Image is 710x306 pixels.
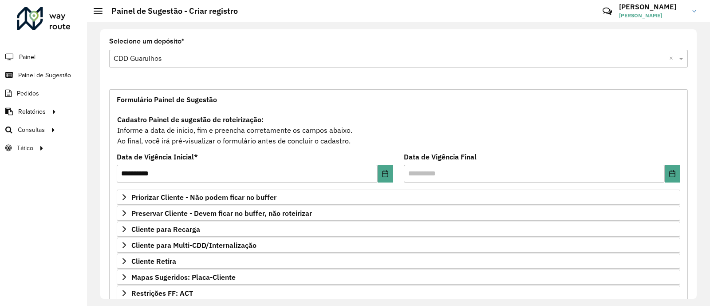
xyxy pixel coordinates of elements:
span: Cliente para Recarga [131,226,200,233]
span: Preservar Cliente - Devem ficar no buffer, não roteirizar [131,210,312,217]
span: Painel de Sugestão [18,71,71,80]
span: Formulário Painel de Sugestão [117,96,217,103]
button: Choose Date [378,165,393,183]
span: Priorizar Cliente - Não podem ficar no buffer [131,194,276,201]
span: Cliente para Multi-CDD/Internalização [131,242,256,249]
a: Cliente Retira [117,254,680,269]
label: Data de Vigência Inicial [117,151,198,162]
span: Clear all [669,53,677,64]
span: [PERSON_NAME] [619,12,686,20]
span: Restrições FF: ACT [131,290,193,297]
button: Choose Date [665,165,680,183]
a: Cliente para Recarga [117,222,680,237]
strong: Cadastro Painel de sugestão de roteirização: [117,115,264,124]
h2: Painel de Sugestão - Criar registro [103,6,238,16]
div: Informe a data de inicio, fim e preencha corretamente os campos abaixo. Ao final, você irá pré-vi... [117,114,680,147]
span: Painel [19,52,35,62]
label: Data de Vigência Final [404,151,477,162]
span: Relatórios [18,107,46,116]
a: Contato Rápido [598,2,617,21]
span: Cliente Retira [131,258,176,265]
span: Tático [17,143,33,153]
span: Mapas Sugeridos: Placa-Cliente [131,274,236,281]
a: Cliente para Multi-CDD/Internalização [117,238,680,253]
a: Preservar Cliente - Devem ficar no buffer, não roteirizar [117,206,680,221]
label: Selecione um depósito [109,36,184,47]
h3: [PERSON_NAME] [619,3,686,11]
a: Restrições FF: ACT [117,286,680,301]
span: Consultas [18,125,45,135]
a: Mapas Sugeridos: Placa-Cliente [117,270,680,285]
span: Pedidos [17,89,39,98]
a: Priorizar Cliente - Não podem ficar no buffer [117,190,680,205]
